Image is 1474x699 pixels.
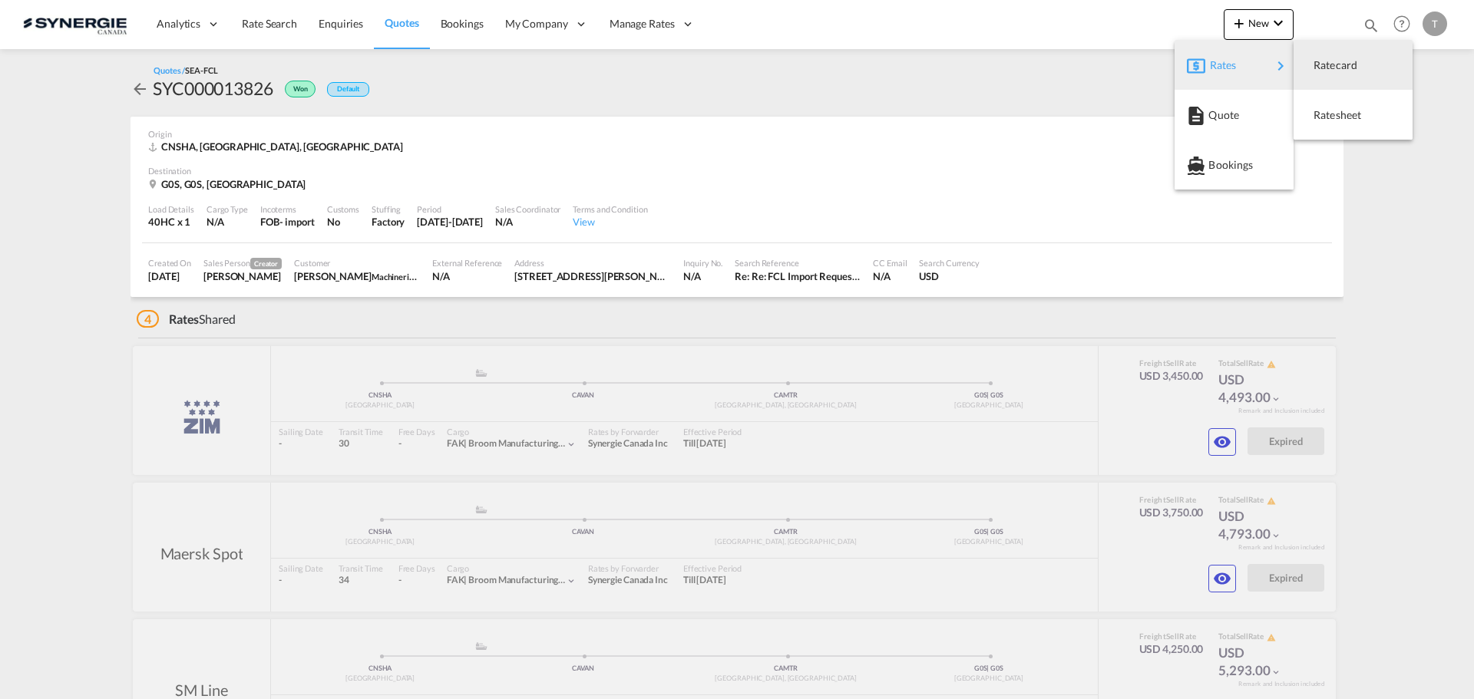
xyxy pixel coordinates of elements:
span: Rates [1210,50,1228,81]
div: Quote [1187,96,1281,134]
md-icon: icon-chevron-right [1271,57,1290,75]
span: Ratecard [1314,50,1330,81]
button: Bookings [1175,140,1294,190]
span: Quote [1208,100,1225,130]
button: Quote [1175,90,1294,140]
div: Ratesheet [1306,96,1400,134]
div: Bookings [1187,146,1281,184]
div: Ratecard [1306,46,1400,84]
span: Ratesheet [1314,100,1330,130]
span: Bookings [1208,150,1225,180]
